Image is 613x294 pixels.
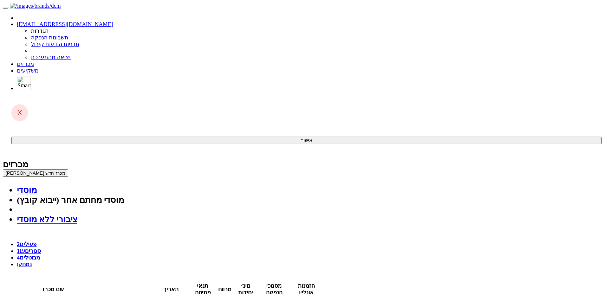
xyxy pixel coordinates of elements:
img: /images/brands/dcm [10,3,61,9]
a: מוסדי [17,186,37,195]
a: סגורים [17,248,41,254]
a: נמחקו [17,261,32,267]
span: 2 [17,241,20,247]
a: תבניות הודעות קיבול [31,41,79,47]
a: יציאה מהמערכת [31,54,71,60]
a: מוסדי מחתם אחר (ייבוא קובץ) [17,195,124,205]
span: 119 [17,248,25,254]
a: [EMAIL_ADDRESS][DOMAIN_NAME] [17,21,113,27]
a: חשבונות הנפקה [31,35,68,40]
div: מכרזים [3,159,610,169]
button: [PERSON_NAME] מכרז חדש [3,169,68,177]
button: אישור [11,137,602,144]
li: הגדרות [31,27,610,34]
a: משקיעים [17,68,39,74]
a: מכרזים [17,61,34,67]
span: X [17,108,22,117]
a: ציבורי ללא מוסדי [17,215,77,224]
span: 4 [17,255,20,261]
a: מבוטלים [17,255,40,261]
img: SmartBull Logo [17,76,31,90]
a: פעילים [17,241,37,247]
